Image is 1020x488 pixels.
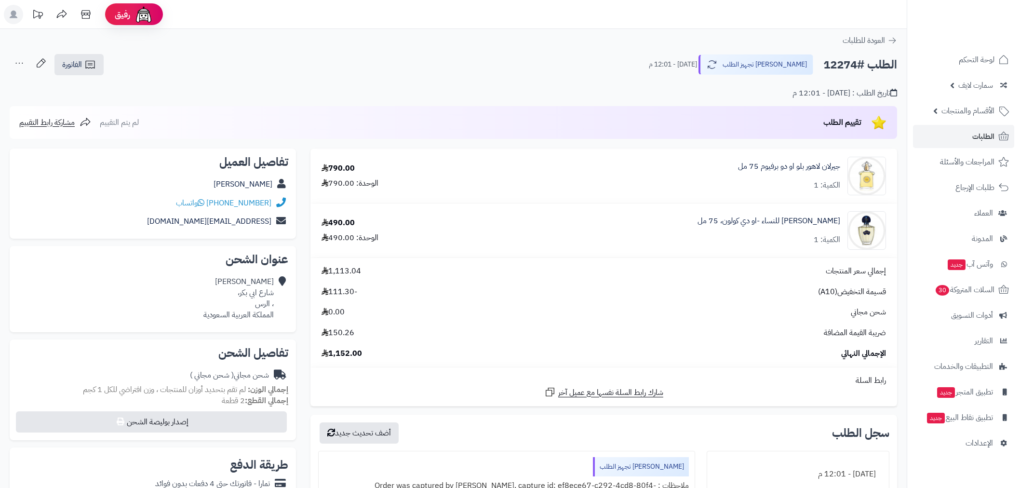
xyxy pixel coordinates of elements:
[83,384,246,395] span: لم تقم بتحديد أوزان للمنتجات ، وزن افتراضي للكل 1 كجم
[134,5,153,24] img: ai-face.png
[248,384,288,395] strong: إجمالي الوزن:
[913,329,1014,352] a: التقارير
[100,117,139,128] span: لم يتم التقييم
[941,104,994,118] span: الأقسام والمنتجات
[322,307,345,318] span: 0.00
[843,35,897,46] a: العودة للطلبات
[823,117,861,128] span: تقييم الطلب
[814,234,840,245] div: الكمية: 1
[314,375,893,386] div: رابط السلة
[322,327,354,339] span: 150.26
[913,278,1014,301] a: السلات المتروكة30
[176,197,204,209] a: واتساب
[940,155,994,169] span: المراجعات والأسئلة
[558,387,663,398] span: شارك رابط السلة نفسها مع عميل آخر
[913,432,1014,455] a: الإعدادات
[848,211,886,250] img: 1674056372-33464702597752-90x90.jpg
[913,125,1014,148] a: الطلبات
[913,150,1014,174] a: المراجعات والأسئلة
[17,156,288,168] h2: تفاصيل العميل
[926,411,993,424] span: تطبيق نقاط البيع
[948,259,966,270] span: جديد
[913,48,1014,71] a: لوحة التحكم
[947,258,993,271] span: وآتس آب
[322,232,378,244] div: الوحدة: 490.00
[826,266,886,277] span: إجمالي سعر المنتجات
[975,334,993,348] span: التقارير
[814,180,840,191] div: الكمية: 1
[19,117,75,128] span: مشاركة رابط التقييم
[954,7,1011,27] img: logo-2.png
[245,395,288,407] strong: إجمالي القطع:
[322,266,361,277] span: 1,113.04
[927,413,945,423] span: جديد
[959,53,994,67] span: لوحة التحكم
[62,59,82,70] span: الفاتورة
[206,197,271,209] a: [PHONE_NUMBER]
[17,347,288,359] h2: تفاصيل الشحن
[913,355,1014,378] a: التطبيقات والخدمات
[951,309,993,322] span: أدوات التسويق
[913,202,1014,225] a: العملاء
[913,406,1014,429] a: تطبيق نقاط البيعجديد
[322,163,355,174] div: 790.00
[230,459,288,471] h2: طريقة الدفع
[147,216,271,227] a: [EMAIL_ADDRESS][DOMAIN_NAME]
[738,161,840,172] a: جيرلان لاهور بلو او دو برفيوم 75 مل
[974,206,993,220] span: العملاء
[851,307,886,318] span: شحن مجاني
[972,130,994,143] span: الطلبات
[26,5,50,27] a: تحديثات المنصة
[935,283,994,297] span: السلات المتروكة
[818,286,886,298] span: قسيمة التخفيض(A10)
[54,54,104,75] a: الفاتورة
[958,79,993,92] span: سمارت لايف
[698,54,813,75] button: [PERSON_NAME] تجهيز الطلب
[934,360,993,373] span: التطبيقات والخدمات
[713,465,883,484] div: [DATE] - 12:01 م
[19,117,91,128] a: مشاركة رابط التقييم
[824,327,886,339] span: ضريبة القيمة المضافة
[935,285,950,296] span: 30
[913,227,1014,250] a: المدونة
[698,216,840,227] a: [PERSON_NAME] للنساء -او دي كولون، 75 مل
[955,181,994,194] span: طلبات الإرجاع
[544,386,663,398] a: شارك رابط السلة نفسها مع عميل آخر
[190,369,234,381] span: ( شحن مجاني )
[937,387,955,398] span: جديد
[115,9,130,20] span: رفيق
[322,348,362,359] span: 1,152.00
[913,253,1014,276] a: وآتس آبجديد
[322,286,357,298] span: -111.30
[203,276,274,320] div: [PERSON_NAME] شارع ابي بكر، ، الرس المملكة العربية السعودية
[972,232,993,245] span: المدونة
[190,370,269,381] div: شحن مجاني
[322,178,378,189] div: الوحدة: 790.00
[936,385,993,399] span: تطبيق المتجر
[841,348,886,359] span: الإجمالي النهائي
[966,436,993,450] span: الإعدادات
[792,88,897,99] div: تاريخ الطلب : [DATE] - 12:01 م
[320,422,399,444] button: أضف تحديث جديد
[823,55,897,75] h2: الطلب #12274
[913,176,1014,199] a: طلبات الإرجاع
[843,35,885,46] span: العودة للطلبات
[593,457,689,476] div: [PERSON_NAME] تجهيز الطلب
[16,411,287,433] button: إصدار بوليصة الشحن
[848,157,886,195] img: 3346470260542-guerlain-guerlain-l_heure-bleue-_w_-edp-75-ml-1-90x90.jpg
[832,427,889,439] h3: سجل الطلب
[913,304,1014,327] a: أدوات التسويق
[649,60,697,69] small: [DATE] - 12:01 م
[322,217,355,229] div: 490.00
[214,178,272,190] a: [PERSON_NAME]
[222,395,288,407] small: 2 قطعة
[17,254,288,265] h2: عنوان الشحن
[913,380,1014,404] a: تطبيق المتجرجديد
